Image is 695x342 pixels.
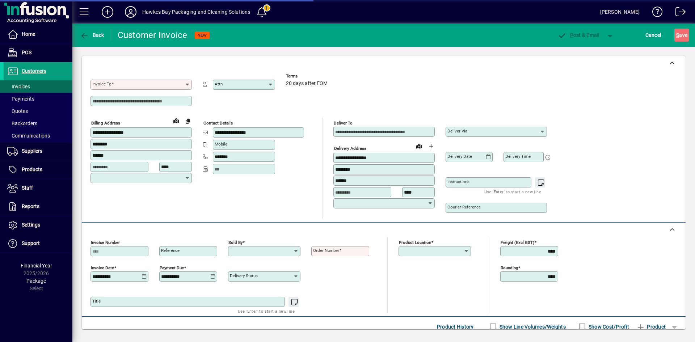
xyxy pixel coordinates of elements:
[636,321,666,333] span: Product
[22,148,42,154] span: Suppliers
[7,84,30,89] span: Invoices
[447,179,469,184] mat-label: Instructions
[22,240,40,246] span: Support
[334,121,353,126] mat-label: Deliver To
[4,216,72,234] a: Settings
[286,74,329,79] span: Terms
[228,240,243,245] mat-label: Sold by
[7,96,34,102] span: Payments
[4,25,72,43] a: Home
[4,179,72,197] a: Staff
[198,33,207,38] span: NEW
[161,248,180,253] mat-label: Reference
[7,121,37,126] span: Backorders
[447,154,472,159] mat-label: Delivery date
[92,81,111,86] mat-label: Invoice To
[4,161,72,179] a: Products
[399,240,431,245] mat-label: Product location
[160,265,184,270] mat-label: Payment due
[7,108,28,114] span: Quotes
[286,81,328,86] span: 20 days after EOM
[72,29,112,42] app-page-header-button: Back
[505,154,531,159] mat-label: Delivery time
[118,29,188,41] div: Customer Invoice
[80,32,104,38] span: Back
[22,222,40,228] span: Settings
[587,323,629,330] label: Show Cost/Profit
[92,299,101,304] mat-label: Title
[4,44,72,62] a: POS
[413,140,425,152] a: View on map
[557,32,599,38] span: ost & Email
[22,203,39,209] span: Reports
[501,240,534,245] mat-label: Freight (excl GST)
[4,198,72,216] a: Reports
[21,263,52,269] span: Financial Year
[4,80,72,93] a: Invoices
[600,6,640,18] div: [PERSON_NAME]
[170,115,182,126] a: View on map
[313,248,339,253] mat-label: Order number
[238,307,295,315] mat-hint: Use 'Enter' to start a new line
[182,115,194,127] button: Copy to Delivery address
[215,81,223,86] mat-label: Attn
[7,133,50,139] span: Communications
[676,32,679,38] span: S
[644,29,663,42] button: Cancel
[142,6,250,18] div: Hawkes Bay Packaging and Cleaning Solutions
[434,320,477,333] button: Product History
[96,5,119,18] button: Add
[447,204,481,210] mat-label: Courier Reference
[4,235,72,253] a: Support
[91,240,120,245] mat-label: Invoice number
[645,29,661,41] span: Cancel
[4,93,72,105] a: Payments
[78,29,106,42] button: Back
[91,265,114,270] mat-label: Invoice date
[26,278,46,284] span: Package
[4,105,72,117] a: Quotes
[4,130,72,142] a: Communications
[670,1,686,25] a: Logout
[501,265,518,270] mat-label: Rounding
[22,185,33,191] span: Staff
[498,323,566,330] label: Show Line Volumes/Weights
[647,1,663,25] a: Knowledge Base
[22,68,46,74] span: Customers
[4,142,72,160] a: Suppliers
[447,128,467,134] mat-label: Deliver via
[22,31,35,37] span: Home
[633,320,669,333] button: Product
[22,166,42,172] span: Products
[230,273,258,278] mat-label: Delivery status
[425,140,437,152] button: Choose address
[22,50,31,55] span: POS
[119,5,142,18] button: Profile
[437,321,474,333] span: Product History
[674,29,689,42] button: Save
[570,32,573,38] span: P
[484,187,541,196] mat-hint: Use 'Enter' to start a new line
[4,117,72,130] a: Backorders
[554,29,603,42] button: Post & Email
[676,29,687,41] span: ave
[215,142,227,147] mat-label: Mobile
